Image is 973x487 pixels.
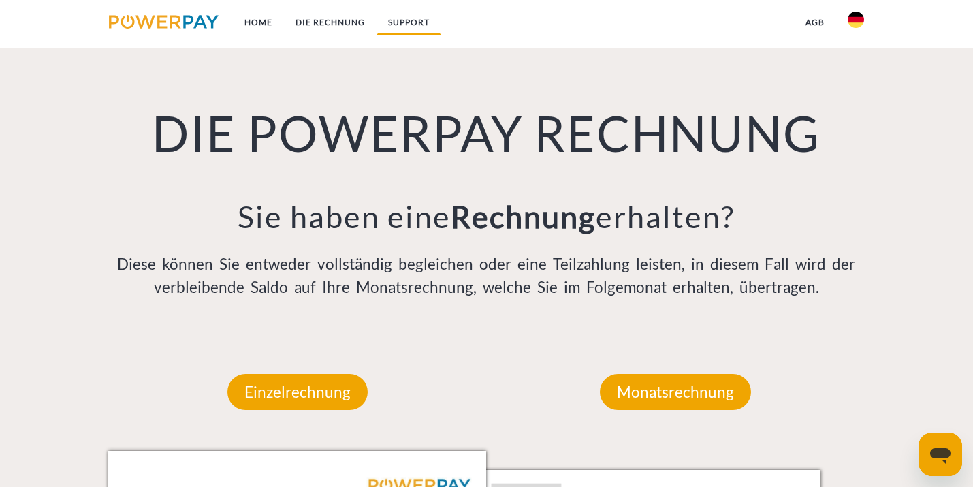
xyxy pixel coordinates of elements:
p: Einzelrechnung [227,374,368,411]
img: logo-powerpay.svg [109,15,219,29]
h3: Sie haben eine erhalten? [108,198,865,236]
iframe: Schaltfläche zum Öffnen des Messaging-Fensters [919,433,962,476]
a: agb [794,10,836,35]
a: Home [233,10,284,35]
img: de [848,12,864,28]
b: Rechnung [451,198,596,235]
p: Diese können Sie entweder vollständig begleichen oder eine Teilzahlung leisten, in diesem Fall wi... [108,253,865,299]
p: Monatsrechnung [600,374,751,411]
a: DIE RECHNUNG [284,10,377,35]
h1: DIE POWERPAY RECHNUNG [108,102,865,163]
a: SUPPORT [377,10,441,35]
